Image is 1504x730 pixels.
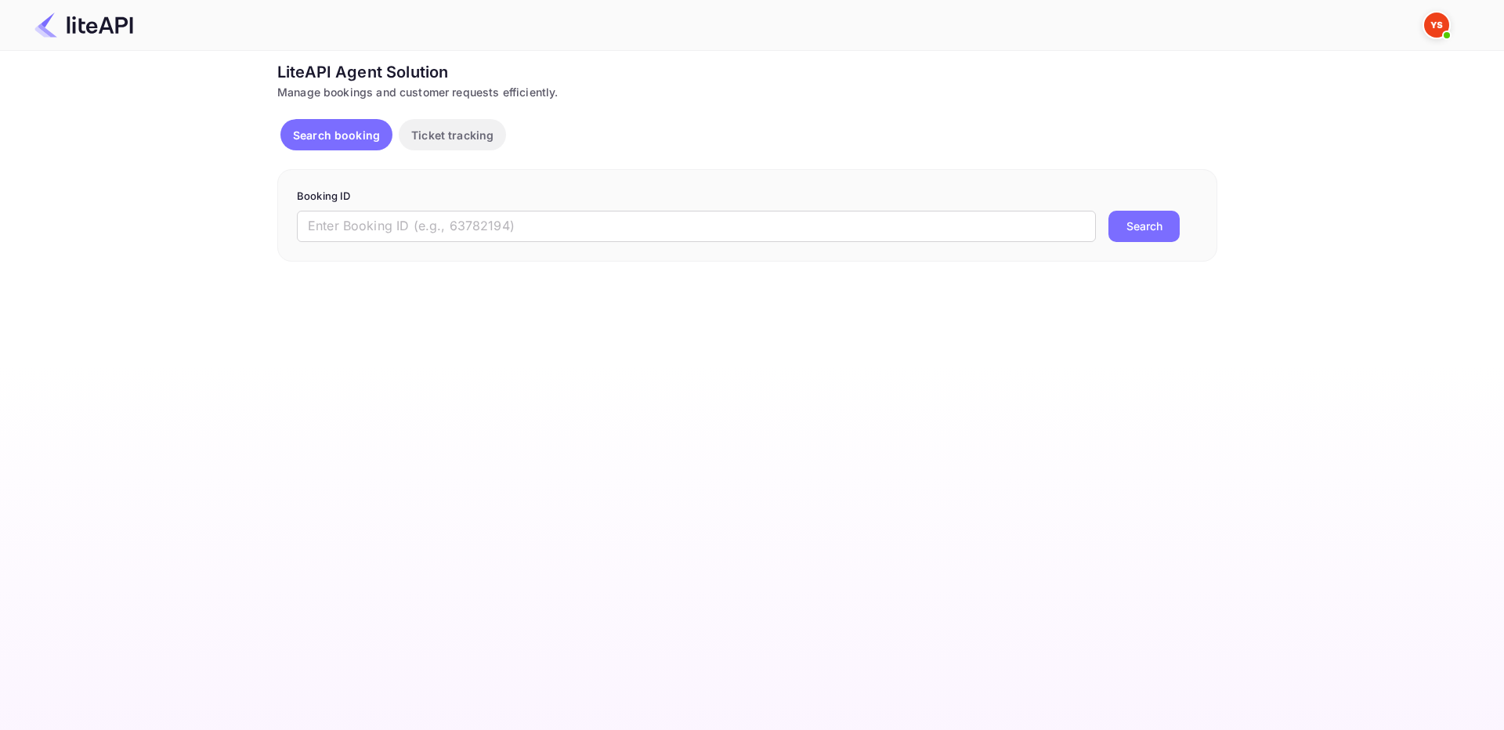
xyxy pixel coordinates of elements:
img: Yandex Support [1424,13,1449,38]
img: LiteAPI Logo [34,13,133,38]
p: Ticket tracking [411,127,493,143]
div: Manage bookings and customer requests efficiently. [277,84,1217,100]
p: Booking ID [297,189,1198,204]
div: LiteAPI Agent Solution [277,60,1217,84]
p: Search booking [293,127,380,143]
input: Enter Booking ID (e.g., 63782194) [297,211,1096,242]
button: Search [1108,211,1180,242]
